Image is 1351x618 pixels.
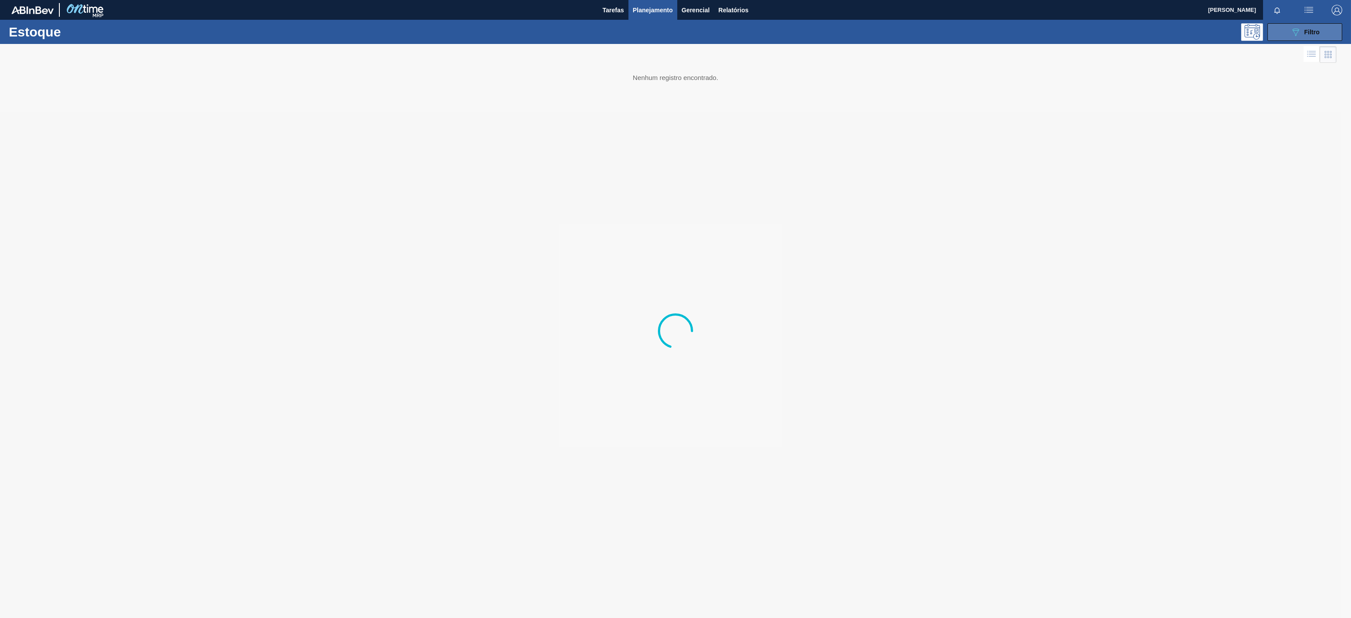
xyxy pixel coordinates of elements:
span: Tarefas [602,5,624,15]
span: Gerencial [682,5,710,15]
img: userActions [1304,5,1314,15]
button: Notificações [1263,4,1291,16]
h1: Estoque [9,27,149,37]
div: Pogramando: nenhum usuário selecionado [1241,23,1263,41]
img: Logout [1332,5,1342,15]
button: Filtro [1267,23,1342,41]
span: Relatórios [719,5,749,15]
span: Filtro [1304,29,1320,36]
span: Planejamento [633,5,673,15]
img: TNhmsLtSVTkK8tSr43FrP2fwEKptu5GPRR3wAAAABJRU5ErkJggg== [11,6,54,14]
